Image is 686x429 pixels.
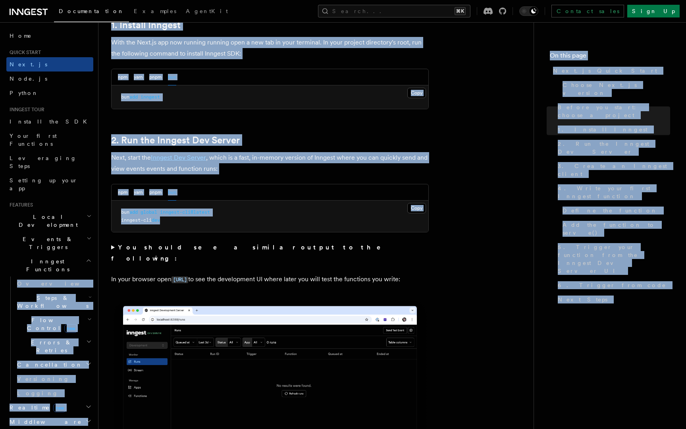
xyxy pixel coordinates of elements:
[6,173,93,195] a: Setting up your app
[6,202,33,208] span: Features
[141,94,160,100] span: inngest
[6,57,93,71] a: Next.js
[6,254,93,276] button: Inngest Functions
[558,140,670,156] span: 2. Run the Inngest Dev Server
[555,122,670,137] a: 1. Install Inngest
[14,294,89,310] span: Steps & Workflows
[455,7,466,15] kbd: ⌘K
[14,335,93,357] button: Errors & Retries
[14,291,93,313] button: Steps & Workflows
[6,213,87,229] span: Local Development
[407,203,426,213] button: Copy
[14,338,86,354] span: Errors & Retries
[6,106,44,113] span: Inngest tour
[551,5,624,17] a: Contact sales
[111,242,429,264] summary: You should see a similar output to the following:
[149,69,162,85] button: pnpm
[134,69,143,85] button: yarn
[553,67,657,75] span: Next.js Quick Start
[555,159,670,181] a: 3. Create an Inngest client
[6,151,93,173] a: Leveraging Steps
[14,372,93,386] a: Versioning
[111,19,181,31] a: 1. Install Inngest
[53,404,66,412] span: new
[121,217,152,223] span: inngest-cli
[407,88,426,98] button: Copy
[129,2,181,21] a: Examples
[6,404,66,412] span: Realtime
[6,232,93,254] button: Events & Triggers
[550,64,670,78] a: Next.js Quick Start
[14,386,93,400] a: Logging
[558,281,666,289] span: 6. Trigger from code
[111,243,392,262] strong: You should see a similar output to the following:
[6,29,93,43] a: Home
[558,296,607,303] span: Next Steps
[6,400,93,415] button: Realtimenew
[160,209,210,215] span: inngest-cli@latest
[149,184,162,201] button: pnpm
[14,276,93,291] a: Overview
[555,240,670,278] a: 5. Trigger your function from the Inngest Dev Server UI
[118,69,127,85] button: npm
[10,118,92,125] span: Install the SDK
[555,278,670,292] a: 6. Trigger from code
[118,184,127,201] button: npm
[168,184,176,201] button: bun
[10,32,32,40] span: Home
[14,361,83,369] span: Cancellation
[129,209,138,215] span: add
[6,257,86,273] span: Inngest Functions
[10,177,78,191] span: Setting up your app
[558,243,670,275] span: 5. Trigger your function from the Inngest Dev Server UI
[14,313,93,335] button: Flow Controlnew
[6,49,41,56] span: Quick start
[17,376,69,382] span: Versioning
[6,415,93,429] button: Middleware
[121,209,129,215] span: bun
[6,276,93,400] div: Inngest Functions
[171,276,188,283] code: [URL]
[6,129,93,151] a: Your first Functions
[14,316,87,332] span: Flow Control
[559,218,670,240] a: Add the function to serve()
[59,8,124,14] span: Documentation
[17,390,58,396] span: Logging
[563,81,670,97] span: Choose Next.js version
[555,100,670,122] a: Before you start: choose a project
[627,5,680,17] a: Sign Up
[111,152,429,174] p: Next, start the , which is a fast, in-memory version of Inngest where you can quickly send and vi...
[168,69,176,85] button: bun
[555,181,670,203] a: 4. Write your first Inngest function
[111,37,429,59] p: With the Next.js app now running running open a new tab in your terminal. In your project directo...
[10,90,39,96] span: Python
[121,94,129,100] span: bun
[563,221,670,237] span: Add the function to serve()
[6,71,93,86] a: Node.js
[559,78,670,100] a: Choose Next.js version
[152,217,160,223] span: dev
[10,155,77,169] span: Leveraging Steps
[186,8,228,14] span: AgentKit
[17,280,99,287] span: Overview
[14,357,93,372] button: Cancellation
[141,209,157,215] span: global
[10,61,47,68] span: Next.js
[6,86,93,100] a: Python
[6,235,87,251] span: Events & Triggers
[134,184,143,201] button: yarn
[555,292,670,307] a: Next Steps
[134,8,176,14] span: Examples
[558,184,670,200] span: 4. Write your first Inngest function
[151,154,206,161] a: Inngest Dev Server
[111,135,240,146] a: 2. Run the Inngest Dev Server
[171,275,188,283] a: [URL]
[555,137,670,159] a: 2. Run the Inngest Dev Server
[10,75,47,82] span: Node.js
[181,2,233,21] a: AgentKit
[6,418,82,426] span: Middleware
[6,210,93,232] button: Local Development
[318,5,470,17] button: Search...⌘K
[558,162,670,178] span: 3. Create an Inngest client
[558,103,670,119] span: Before you start: choose a project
